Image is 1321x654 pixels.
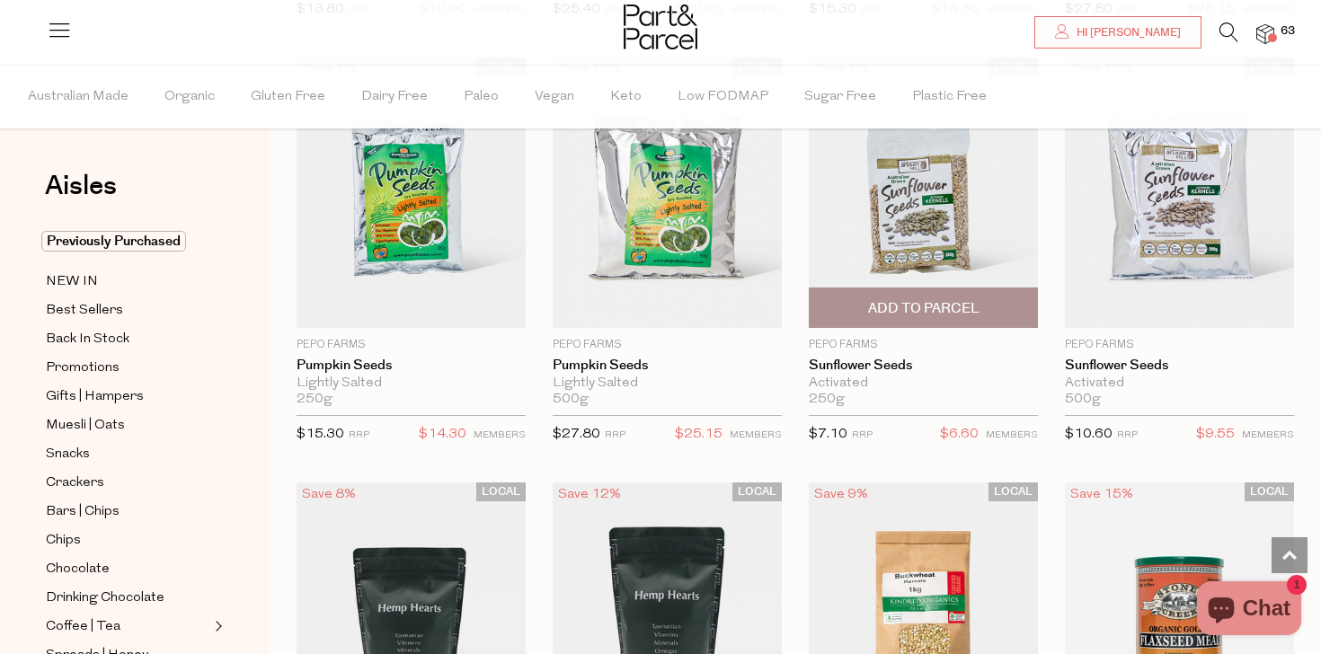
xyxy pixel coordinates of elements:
[297,428,344,441] span: $15.30
[46,415,125,437] span: Muesli | Oats
[1072,25,1181,40] span: Hi [PERSON_NAME]
[1242,430,1294,440] small: MEMBERS
[730,430,782,440] small: MEMBERS
[46,444,90,465] span: Snacks
[553,428,600,441] span: $27.80
[46,231,209,252] a: Previously Purchased
[46,473,104,494] span: Crackers
[46,271,98,293] span: NEW IN
[1065,376,1294,392] div: Activated
[46,472,209,494] a: Crackers
[1276,23,1299,40] span: 63
[1065,358,1294,374] a: Sunflower Seeds
[809,287,1038,328] button: Add To Parcel
[610,66,642,128] span: Keto
[46,587,209,609] a: Drinking Chocolate
[210,615,223,637] button: Expand/Collapse Coffee | Tea
[732,482,782,501] span: LOCAL
[1034,16,1201,49] a: Hi [PERSON_NAME]
[605,430,625,440] small: RRP
[46,530,81,552] span: Chips
[809,57,1038,328] img: Sunflower Seeds
[809,392,845,408] span: 250g
[46,328,209,350] a: Back In Stock
[809,376,1038,392] div: Activated
[1065,482,1139,507] div: Save 15%
[809,482,873,507] div: Save 9%
[297,57,526,328] img: Pumpkin Seeds
[852,430,873,440] small: RRP
[297,337,526,353] p: Pepo Farms
[868,299,980,318] span: Add To Parcel
[297,376,526,392] div: Lightly Salted
[41,231,186,252] span: Previously Purchased
[349,430,369,440] small: RRP
[553,358,782,374] a: Pumpkin Seeds
[46,300,123,322] span: Best Sellers
[164,66,215,128] span: Organic
[553,337,782,353] p: Pepo Farms
[553,482,626,507] div: Save 12%
[553,57,782,328] img: Pumpkin Seeds
[46,386,144,408] span: Gifts | Hampers
[1065,57,1294,328] img: Sunflower Seeds
[46,616,120,638] span: Coffee | Tea
[46,385,209,408] a: Gifts | Hampers
[46,443,209,465] a: Snacks
[46,558,209,580] a: Chocolate
[535,66,574,128] span: Vegan
[45,172,117,217] a: Aisles
[46,357,209,379] a: Promotions
[361,66,428,128] span: Dairy Free
[46,329,129,350] span: Back In Stock
[1065,337,1294,353] p: Pepo Farms
[474,430,526,440] small: MEMBERS
[678,66,768,128] span: Low FODMAP
[46,358,120,379] span: Promotions
[809,428,847,441] span: $7.10
[46,501,120,523] span: Bars | Chips
[297,392,332,408] span: 250g
[46,615,209,638] a: Coffee | Tea
[46,588,164,609] span: Drinking Chocolate
[804,66,876,128] span: Sugar Free
[46,559,110,580] span: Chocolate
[419,423,466,446] span: $14.30
[1196,423,1235,446] span: $9.55
[624,4,697,49] img: Part&Parcel
[46,270,209,293] a: NEW IN
[476,482,526,501] span: LOCAL
[989,482,1038,501] span: LOCAL
[553,392,589,408] span: 500g
[28,66,129,128] span: Australian Made
[297,358,526,374] a: Pumpkin Seeds
[1192,581,1307,640] inbox-online-store-chat: Shopify online store chat
[297,482,361,507] div: Save 8%
[553,376,782,392] div: Lightly Salted
[986,430,1038,440] small: MEMBERS
[1117,430,1138,440] small: RRP
[809,337,1038,353] p: Pepo Farms
[45,166,117,206] span: Aisles
[46,414,209,437] a: Muesli | Oats
[46,299,209,322] a: Best Sellers
[940,423,979,446] span: $6.60
[1245,482,1294,501] span: LOCAL
[675,423,723,446] span: $25.15
[464,66,499,128] span: Paleo
[1256,24,1274,43] a: 63
[46,500,209,523] a: Bars | Chips
[1065,428,1113,441] span: $10.60
[912,66,987,128] span: Plastic Free
[1065,392,1101,408] span: 500g
[46,529,209,552] a: Chips
[809,358,1038,374] a: Sunflower Seeds
[251,66,325,128] span: Gluten Free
